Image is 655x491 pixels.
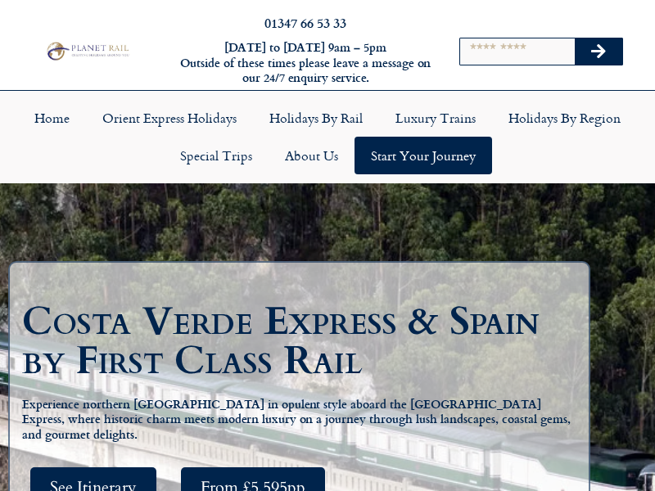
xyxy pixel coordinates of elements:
a: 01347 66 53 33 [264,13,346,32]
nav: Menu [8,99,647,174]
a: Start your Journey [355,137,492,174]
a: Special Trips [164,137,269,174]
h5: Experience northern [GEOGRAPHIC_DATA] in opulent style aboard the [GEOGRAPHIC_DATA] Express, wher... [22,397,576,443]
a: Holidays by Rail [253,99,379,137]
a: Home [18,99,86,137]
a: Holidays by Region [492,99,637,137]
h6: [DATE] to [DATE] 9am – 5pm Outside of these times please leave a message on our 24/7 enquiry serv... [178,40,432,86]
h1: Costa Verde Express & Spain by First Class Rail [22,302,585,381]
a: About Us [269,137,355,174]
a: Luxury Trains [379,99,492,137]
a: Orient Express Holidays [86,99,253,137]
button: Search [575,38,622,65]
img: Planet Rail Train Holidays Logo [43,40,131,61]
